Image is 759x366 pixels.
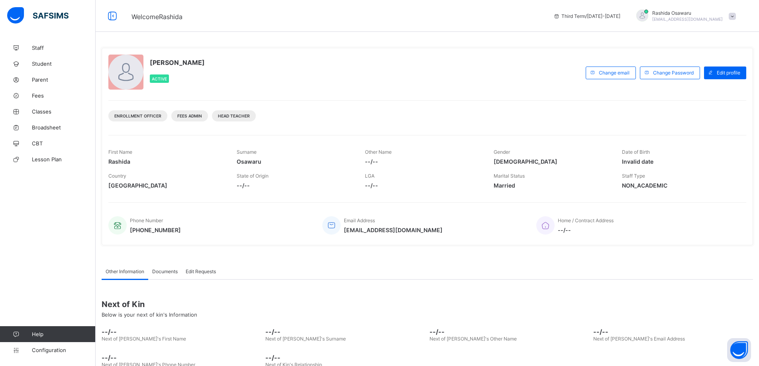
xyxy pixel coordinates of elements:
span: --/-- [102,354,261,362]
span: CBT [32,140,96,147]
span: Enrollment Officer [114,114,161,118]
span: --/-- [265,354,425,362]
span: --/-- [365,182,481,189]
span: --/-- [430,328,589,336]
span: Rashida Osawaru [652,10,723,16]
img: safsims [7,7,69,24]
span: Change email [599,70,630,76]
span: Next of [PERSON_NAME]'s Email Address [593,336,685,342]
span: Osawaru [237,158,353,165]
span: Student [32,61,96,67]
span: Lesson Plan [32,156,96,162]
span: Next of Kin [102,299,753,309]
span: Welcome Rashida [131,13,182,21]
span: Other Information [106,268,144,274]
span: Broadsheet [32,124,96,131]
span: session/term information [553,13,620,19]
span: Staff [32,45,96,51]
span: Other Name [365,149,392,155]
span: Below is your next of kin's Information [102,311,197,318]
span: --/-- [237,182,353,189]
span: Change Password [653,70,694,76]
span: [PERSON_NAME] [150,59,205,67]
span: Configuration [32,347,95,353]
span: Invalid date [622,158,738,165]
span: Next of [PERSON_NAME]'s First Name [102,336,186,342]
span: Documents [152,268,178,274]
span: Active [152,76,167,81]
span: Next of [PERSON_NAME]'s Other Name [430,336,517,342]
span: First Name [108,149,132,155]
span: Parent [32,76,96,83]
span: Marital Status [494,173,525,179]
span: [EMAIL_ADDRESS][DOMAIN_NAME] [652,17,723,22]
span: [EMAIL_ADDRESS][DOMAIN_NAME] [344,227,443,233]
span: Edit Requests [186,268,216,274]
span: Fees Admin [177,114,202,118]
span: Date of Birth [622,149,650,155]
span: Fees [32,92,96,99]
span: Classes [32,108,96,115]
span: Email Address [344,217,375,223]
span: [PHONE_NUMBER] [130,227,181,233]
span: Staff Type [622,173,645,179]
span: Phone Number [130,217,163,223]
span: Surname [237,149,257,155]
span: --/-- [365,158,481,165]
span: NON_ACADEMIC [622,182,738,189]
span: --/-- [593,328,753,336]
span: --/-- [102,328,261,336]
div: RashidaOsawaru [628,10,740,23]
span: [GEOGRAPHIC_DATA] [108,182,225,189]
span: [DEMOGRAPHIC_DATA] [494,158,610,165]
span: Next of [PERSON_NAME]'s Surname [265,336,346,342]
span: LGA [365,173,375,179]
button: Open asap [727,338,751,362]
span: State of Origin [237,173,269,179]
span: Rashida [108,158,225,165]
span: Head Teacher [218,114,250,118]
span: Country [108,173,126,179]
span: Help [32,331,95,337]
span: Married [494,182,610,189]
span: Edit profile [717,70,740,76]
span: Gender [494,149,510,155]
span: --/-- [558,227,614,233]
span: Home / Contract Address [558,217,614,223]
span: --/-- [265,328,425,336]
